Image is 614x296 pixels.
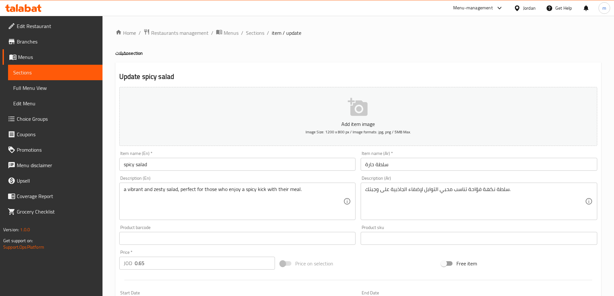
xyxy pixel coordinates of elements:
[17,161,97,169] span: Menu disclaimer
[135,257,275,270] input: Please enter price
[3,225,19,234] span: Version:
[216,29,239,37] a: Menus
[8,80,102,96] a: Full Menu View
[17,38,97,45] span: Branches
[13,100,97,107] span: Edit Menu
[17,208,97,215] span: Grocery Checklist
[3,34,102,49] a: Branches
[17,115,97,123] span: Choice Groups
[139,29,141,37] li: /
[115,29,136,37] a: Home
[129,120,587,128] p: Add item image
[20,225,30,234] span: 1.0.0
[18,53,97,61] span: Menus
[17,192,97,200] span: Coverage Report
[3,243,44,251] a: Support.OpsPlatform
[456,260,477,267] span: Free item
[523,5,536,12] div: Jordan
[151,29,209,37] span: Restaurants management
[17,146,97,154] span: Promotions
[272,29,301,37] span: item / update
[17,130,97,138] span: Coupons
[3,204,102,219] a: Grocery Checklist
[361,232,597,245] input: Please enter product sku
[8,96,102,111] a: Edit Menu
[453,4,493,12] div: Menu-management
[224,29,239,37] span: Menus
[306,128,411,136] span: Image Size: 1200 x 800 px / Image formats: jpg, png / 5MB Max.
[119,72,597,81] h2: Update spicy salad
[3,173,102,188] a: Upsell
[124,259,132,267] p: JOD
[8,65,102,80] a: Sections
[13,84,97,92] span: Full Menu View
[3,111,102,127] a: Choice Groups
[143,29,209,37] a: Restaurants management
[3,188,102,204] a: Coverage Report
[267,29,269,37] li: /
[119,87,597,146] button: Add item imageImage Size: 1200 x 800 px / Image formats: jpg, png / 5MB Max.
[17,177,97,185] span: Upsell
[365,186,585,217] textarea: سلطة نكهة فوّاحة تناسب محبي التوابل لإضفاء الجاذبية على وجبتك.
[119,232,356,245] input: Please enter product barcode
[361,158,597,171] input: Enter name Ar
[3,236,33,245] span: Get support on:
[115,29,601,37] nav: breadcrumb
[17,22,97,30] span: Edit Restaurant
[124,186,344,217] textarea: a vibrant and zesty salad, perfect for those who enjoy a spicy kick with their meal.
[119,158,356,171] input: Enter name En
[246,29,264,37] a: Sections
[3,49,102,65] a: Menus
[295,260,333,267] span: Price on selection
[211,29,213,37] li: /
[3,142,102,158] a: Promotions
[13,69,97,76] span: Sections
[3,158,102,173] a: Menu disclaimer
[602,5,606,12] span: m
[3,127,102,142] a: Coupons
[115,50,601,56] h4: مقبلات section
[3,18,102,34] a: Edit Restaurant
[241,29,243,37] li: /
